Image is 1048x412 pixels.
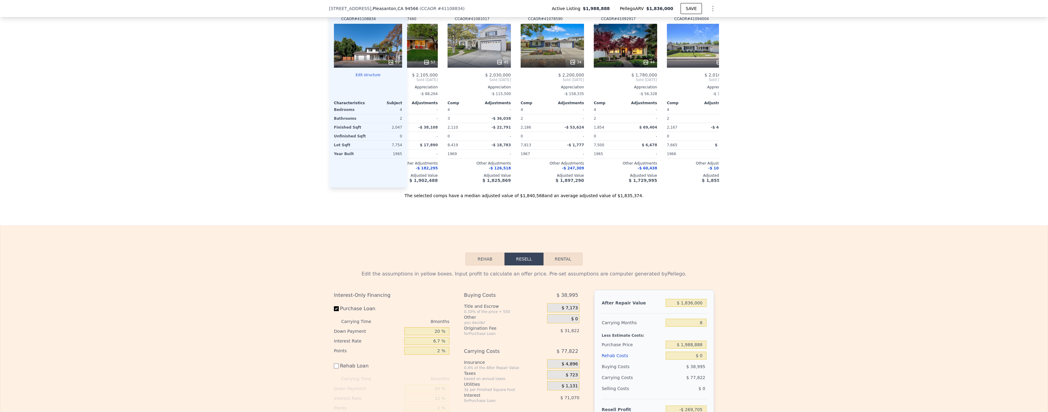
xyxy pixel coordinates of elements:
[334,141,367,149] div: Lot Sqft
[369,132,402,140] div: 0
[448,114,478,123] div: 3
[334,73,402,77] button: Edit structure
[521,173,584,178] div: Adjusted Value
[711,125,730,130] span: -$ 44,821
[700,114,730,123] div: -
[558,73,584,77] span: $ 2,200,000
[642,143,657,147] span: $ 6,678
[420,92,438,96] span: -$ 88,264
[562,166,584,170] span: -$ 247,309
[602,339,663,350] div: Purchase Price
[667,161,730,166] div: Other Adjustments
[464,387,545,392] div: 3¢ per Finished Square Foot
[334,384,402,393] div: Down Payment
[505,253,543,265] button: Resell
[704,73,730,77] span: $ 2,010,000
[639,125,657,130] span: $ 69,404
[627,132,657,140] div: -
[334,105,367,114] div: Bedrooms
[334,336,402,346] div: Interest Rate
[564,92,584,96] span: -$ 158,335
[594,101,625,105] div: Comp
[334,150,367,158] div: Year Built
[594,108,596,112] span: 4
[521,125,531,130] span: 2,186
[407,105,438,114] div: -
[416,166,438,170] span: -$ 182,295
[491,92,511,96] span: -$ 115,500
[334,303,402,314] label: Purchase Loan
[602,297,663,308] div: After Repair Value
[334,360,402,371] label: Rehab Loan
[334,306,339,311] input: Purchase Loan
[686,364,705,369] span: $ 38,995
[334,270,714,278] div: Edit the assumptions in yellow boxes. Input profit to calculate an offer price. Pre-set assumptio...
[700,132,730,140] div: -
[334,290,449,301] div: Interest-Only Financing
[448,161,511,166] div: Other Adjustments
[480,132,511,140] div: -
[464,398,532,403] div: for Purchase Loan
[448,143,458,147] span: 8,419
[407,114,438,123] div: -
[667,125,677,130] span: 2,167
[329,188,719,199] div: The selected comps have a median adjusted value of $1,840,568 and an average adjusted value of $1...
[491,125,511,130] span: -$ 22,791
[409,178,438,183] span: $ 1,902,488
[521,150,551,158] div: 1967
[420,143,438,147] span: $ 17,890
[464,346,532,357] div: Carrying Costs
[489,166,511,170] span: -$ 126,518
[552,101,584,105] div: Adjustments
[334,101,368,105] div: Characteristics
[464,392,532,398] div: Interest
[627,150,657,158] div: -
[708,166,730,170] span: -$ 105,839
[464,290,532,301] div: Buying Costs
[674,16,709,21] div: CCAOR # 41094004
[491,143,511,147] span: -$ 18,783
[437,6,463,11] span: # 41108834
[570,59,582,65] div: 34
[521,77,584,82] span: Sold [DATE]
[466,253,505,265] button: Rehab
[369,105,402,114] div: 4
[602,372,640,383] div: Carrying Costs
[464,331,532,336] div: for Purchase Loan
[627,114,657,123] div: -
[491,116,511,121] span: -$ 36,038
[594,143,604,147] span: 7,500
[561,395,579,400] span: $ 71,070
[707,2,719,15] button: Show Options
[702,178,730,183] span: $ 1,855,267
[699,386,705,391] span: $ 0
[521,161,584,166] div: Other Adjustments
[667,114,697,123] div: 2
[594,161,657,166] div: Other Adjustments
[334,132,367,140] div: Unfinished Sqft
[412,73,438,77] span: $ 2,105,000
[554,114,584,123] div: -
[334,393,402,403] div: Interest Rate
[631,73,657,77] span: $ 1,780,000
[418,125,438,130] span: -$ 38,108
[638,166,657,170] span: -$ 60,438
[383,317,449,326] div: 8 months
[602,350,663,361] div: Rehab Costs
[594,85,657,90] div: Appreciation
[554,150,584,158] div: -
[369,150,402,158] div: 1965
[448,77,511,82] span: Sold [DATE]
[464,314,545,320] div: Other
[448,125,458,130] span: 2,110
[571,316,578,322] span: $ 0
[420,5,465,12] div: ( )
[455,16,490,21] div: CCAOR # 41081017
[464,325,532,331] div: Origination Fee
[594,77,657,82] span: Sold [DATE]
[407,150,438,158] div: -
[594,114,624,123] div: 2
[643,59,655,65] div: 44
[700,150,730,158] div: -
[565,125,584,130] span: -$ 53,624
